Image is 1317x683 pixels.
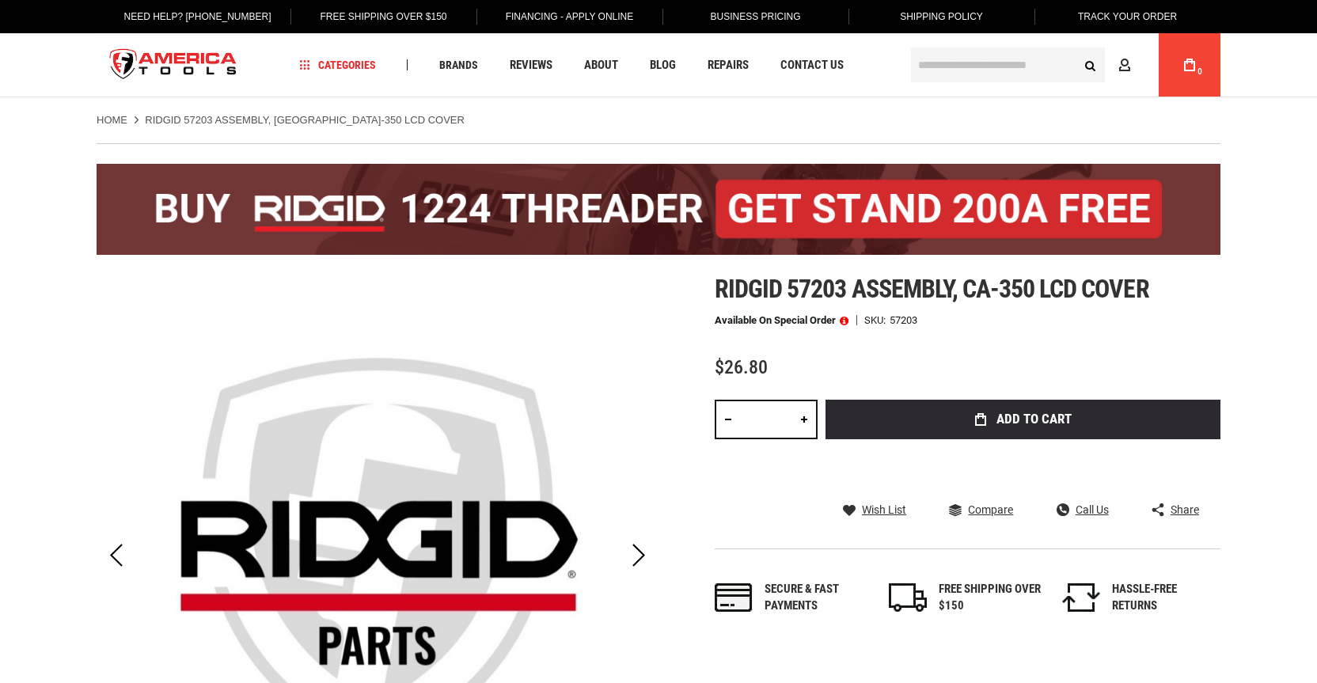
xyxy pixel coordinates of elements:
img: America Tools [97,36,250,95]
span: Compare [968,504,1013,515]
div: FREE SHIPPING OVER $150 [939,581,1042,615]
div: HASSLE-FREE RETURNS [1112,581,1215,615]
img: returns [1062,583,1100,612]
span: Call Us [1076,504,1109,515]
div: 57203 [890,315,917,325]
span: $26.80 [715,356,768,378]
strong: SKU [864,315,890,325]
span: Categories [300,59,376,70]
button: Add to Cart [825,400,1220,439]
span: Repairs [708,59,749,71]
a: About [577,55,625,76]
iframe: Secure express checkout frame [822,444,1224,490]
span: Share [1171,504,1199,515]
a: Home [97,113,127,127]
span: Brands [439,59,478,70]
span: About [584,59,618,71]
a: Categories [293,55,383,76]
span: Ridgid 57203 assembly, ca-350 lcd cover [715,274,1149,304]
a: Call Us [1057,503,1109,517]
button: Search [1075,50,1105,80]
span: Wish List [862,504,906,515]
img: payments [715,583,753,612]
span: Add to Cart [996,412,1072,426]
span: Reviews [510,59,552,71]
a: Reviews [503,55,560,76]
span: Shipping Policy [900,11,983,22]
a: Repairs [700,55,756,76]
a: Contact Us [773,55,851,76]
span: Blog [650,59,676,71]
a: Blog [643,55,683,76]
a: Wish List [843,503,906,517]
a: Brands [432,55,485,76]
p: Available on Special Order [715,315,848,326]
span: Contact Us [780,59,844,71]
strong: RIDGID 57203 ASSEMBLY, [GEOGRAPHIC_DATA]-350 LCD COVER [145,114,465,126]
img: BOGO: Buy the RIDGID® 1224 Threader (26092), get the 92467 200A Stand FREE! [97,164,1220,255]
a: store logo [97,36,250,95]
a: 0 [1175,33,1205,97]
a: Compare [949,503,1013,517]
img: shipping [889,583,927,612]
span: 0 [1197,67,1202,76]
div: Secure & fast payments [765,581,867,615]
